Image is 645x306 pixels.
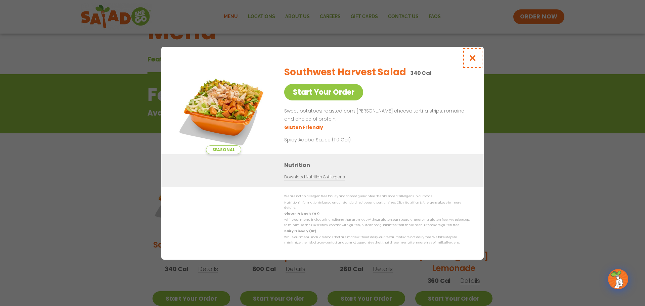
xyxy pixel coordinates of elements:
img: wpChatIcon [609,270,628,289]
p: Spicy Adobo Sauce (110 Cal) [284,136,408,143]
p: Nutrition information is based on our standard recipes and portion sizes. Click Nutrition & Aller... [284,200,470,210]
p: While our menu includes foods that are made without dairy, our restaurants are not dairy free. We... [284,235,470,245]
p: We are not an allergen free facility and cannot guarantee the absence of allergens in our foods. [284,194,470,199]
strong: Gluten Friendly (GF) [284,212,319,216]
a: Download Nutrition & Allergens [284,174,345,180]
p: 340 Cal [410,69,432,77]
li: Gluten Friendly [284,124,324,131]
p: Sweet potatoes, roasted corn, [PERSON_NAME] cheese, tortilla strips, romaine and choice of protein. [284,107,468,123]
span: Seasonal [206,145,241,154]
p: While our menu includes ingredients that are made without gluten, our restaurants are not gluten ... [284,217,470,228]
button: Close modal [462,47,484,69]
a: Start Your Order [284,84,363,100]
strong: Dairy Friendly (DF) [284,229,316,233]
img: Featured product photo for Southwest Harvest Salad [176,60,270,154]
h2: Southwest Harvest Salad [284,65,406,79]
h3: Nutrition [284,161,474,169]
